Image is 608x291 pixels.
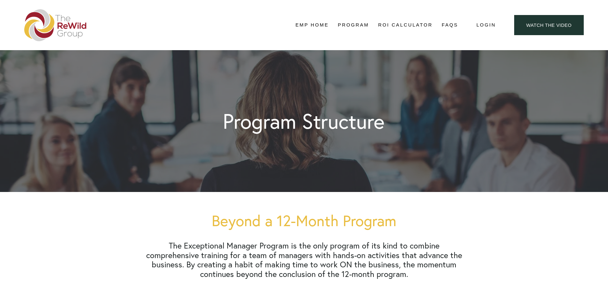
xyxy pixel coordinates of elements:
[223,111,385,132] h1: Program Structure
[514,15,584,35] a: Watch the Video
[24,9,87,41] img: The ReWild Group
[14,16,82,22] p: Get ready!
[45,5,51,11] img: SEOSpace
[296,20,329,30] a: EMP Home
[141,212,467,229] h1: Beyond a 12-Month Program
[378,20,433,30] a: ROI Calculator
[477,21,496,29] a: Login
[5,31,91,108] img: Rough Water SEO
[141,241,467,279] h2: The Exceptional Manager Program is the only program of its kind to combine comprehensive training...
[338,20,369,30] a: Program
[14,22,82,29] p: Plugin is loading...
[10,37,21,48] a: Need help?
[442,20,458,30] a: FAQs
